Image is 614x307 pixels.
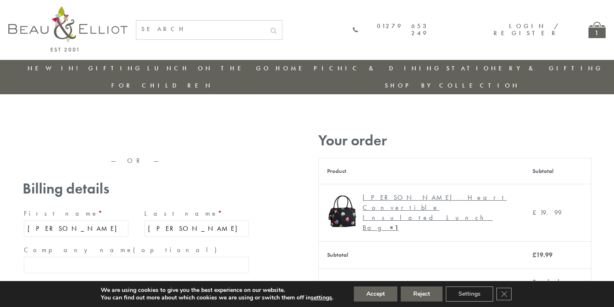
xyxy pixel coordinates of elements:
[353,23,429,37] a: 01279 653 249
[23,180,250,197] h3: Billing details
[532,278,576,297] label: Standard Delivery:
[137,129,252,149] iframe: Secure express checkout frame
[133,245,222,254] span: (optional)
[319,241,524,268] th: Subtotal
[446,64,603,72] a: Stationery & Gifting
[496,288,512,300] button: Close GDPR Cookie Banner
[363,193,509,233] div: [PERSON_NAME] Heart Convertible Insulated Lunch Bag
[390,223,399,232] strong: × 1
[314,64,442,72] a: Picnic & Dining
[23,157,250,165] p: — OR —
[532,208,562,217] bdi: 19.99
[327,196,358,227] img: Emily convertible lunch bag
[111,81,213,90] a: For Children
[588,22,606,38] a: 1
[532,250,553,259] bdi: 19.99
[494,22,559,37] a: Login / Register
[532,208,540,217] span: £
[446,286,493,302] button: Settings
[147,64,271,72] a: Lunch On The Go
[524,158,591,184] th: Subtotal
[24,207,128,220] label: First name
[136,21,265,38] input: SEARCH
[144,207,249,220] label: Last name
[24,243,249,257] label: Company name
[385,81,520,90] a: Shop by collection
[28,64,84,72] a: New in!
[101,294,333,302] p: You can find out more about which cookies we are using or switch them off in .
[24,280,249,293] label: Country / Region
[88,64,143,72] a: Gifting
[101,286,333,294] p: We are using cookies to give you the best experience on our website.
[401,286,443,302] button: Reject
[311,294,332,302] button: settings
[8,6,128,52] img: logo
[319,158,524,184] th: Product
[354,286,397,302] button: Accept
[327,193,516,233] a: Emily convertible lunch bag [PERSON_NAME] Heart Convertible Insulated Lunch Bag× 1
[276,64,309,72] a: Home
[532,250,536,259] span: £
[318,132,591,149] h3: Your order
[21,129,136,149] iframe: Secure express checkout frame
